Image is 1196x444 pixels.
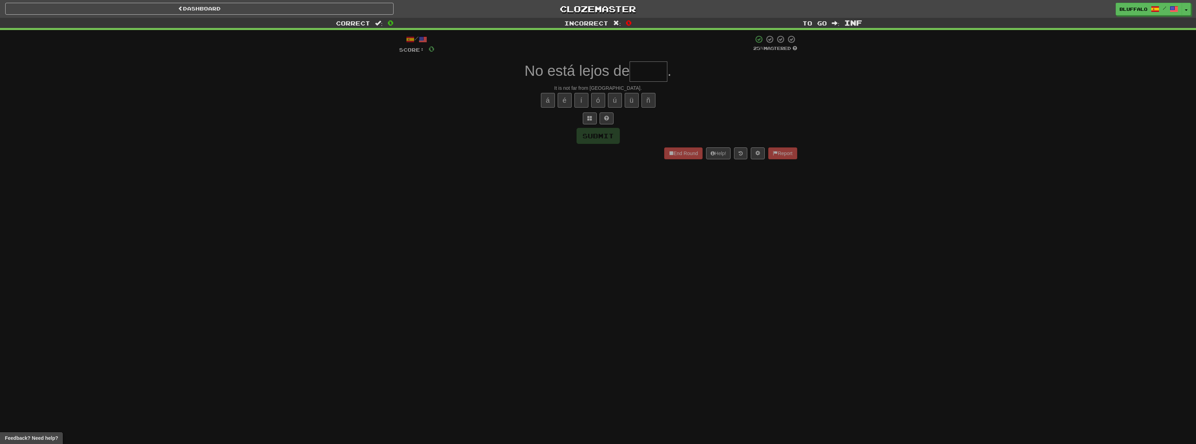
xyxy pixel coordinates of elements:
a: Clozemaster [404,3,792,15]
button: Single letter hint - you only get 1 per sentence and score half the points! alt+h [600,112,614,124]
span: Incorrect [564,20,608,27]
span: : [832,20,839,26]
button: Report [768,147,797,159]
span: bluffalo [1120,6,1147,12]
span: No está lejos de [524,63,630,79]
button: ó [591,93,605,108]
button: Round history (alt+y) [734,147,747,159]
span: To go [802,20,827,27]
button: á [541,93,555,108]
span: Correct [336,20,370,27]
div: It is not far from [GEOGRAPHIC_DATA]. [399,85,797,92]
button: ñ [641,93,655,108]
span: : [375,20,383,26]
button: End Round [664,147,703,159]
a: Dashboard [5,3,394,15]
span: : [613,20,621,26]
button: Switch sentence to multiple choice alt+p [583,112,597,124]
strong: All [606,30,611,35]
span: . [667,63,672,79]
div: / [399,35,434,44]
button: ú [608,93,622,108]
span: 0 [388,19,394,27]
button: Submit [577,128,620,144]
button: ü [625,93,639,108]
span: / [1163,6,1166,10]
span: 25 % [753,45,764,51]
a: bluffalo / [1116,3,1182,15]
button: Help! [706,147,731,159]
span: 0 [626,19,632,27]
button: é [558,93,572,108]
div: Mastered [753,45,797,52]
span: 0 [428,44,434,53]
button: í [574,93,588,108]
span: Score: [399,47,424,53]
span: Open feedback widget [5,435,58,442]
span: Inf [844,19,862,27]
